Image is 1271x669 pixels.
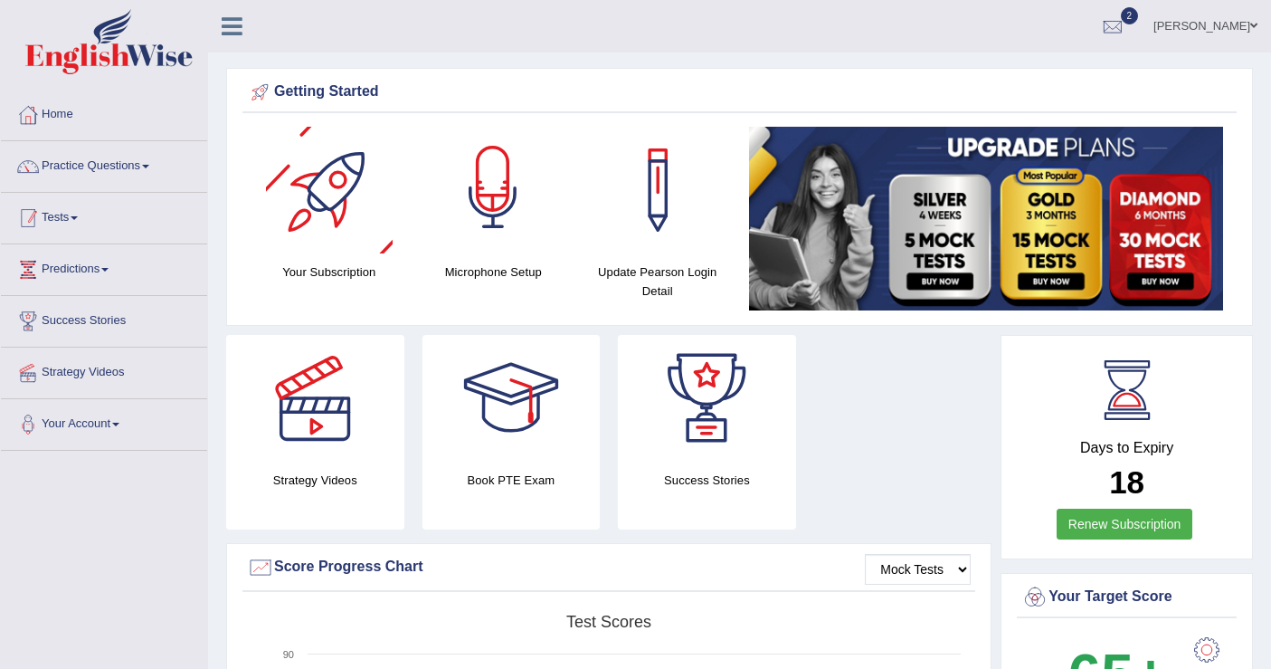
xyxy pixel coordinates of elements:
[421,263,567,282] h4: Microphone Setup
[226,471,404,490] h4: Strategy Videos
[1,193,207,238] a: Tests
[1021,584,1232,611] div: Your Target Score
[584,263,731,301] h4: Update Pearson Login Detail
[247,554,971,581] div: Score Progress Chart
[1,348,207,393] a: Strategy Videos
[618,471,796,490] h4: Success Stories
[749,127,1224,311] img: small5.jpg
[1,141,207,186] a: Practice Questions
[1121,7,1139,24] span: 2
[247,79,1232,106] div: Getting Started
[256,263,403,282] h4: Your Subscription
[1,399,207,444] a: Your Account
[1057,509,1193,540] a: Renew Subscription
[1021,440,1232,456] h4: Days to Expiry
[1109,464,1144,500] b: 18
[422,471,601,490] h4: Book PTE Exam
[1,244,207,290] a: Predictions
[1,296,207,341] a: Success Stories
[566,613,651,631] tspan: Test scores
[283,649,294,660] text: 90
[1,90,207,135] a: Home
